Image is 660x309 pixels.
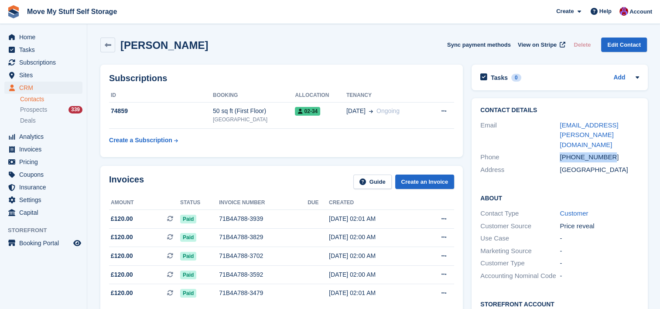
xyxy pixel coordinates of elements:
a: menu [4,44,82,56]
div: Customer Type [480,258,560,268]
div: [PHONE_NUMBER] [560,152,639,162]
span: Storefront [8,226,87,235]
button: Delete [570,38,594,52]
div: 71B4A788-3939 [219,214,308,223]
div: Address [480,165,560,175]
a: menu [4,31,82,43]
div: 71B4A788-3829 [219,233,308,242]
a: menu [4,69,82,81]
a: Prospects 339 [20,105,82,114]
div: Price reveal [560,221,639,231]
a: Guide [353,175,392,189]
th: Booking [213,89,295,103]
th: Tenancy [346,89,427,103]
span: £120.00 [111,251,133,261]
h2: About [480,193,639,202]
a: View on Stripe [514,38,567,52]
div: Use Case [480,233,560,244]
th: Due [308,196,329,210]
div: - [560,246,639,256]
a: Preview store [72,238,82,248]
a: menu [4,56,82,69]
th: Amount [109,196,180,210]
div: - [560,258,639,268]
span: Invoices [19,143,72,155]
span: Paid [180,289,196,298]
span: Sites [19,69,72,81]
div: [DATE] 02:00 AM [329,233,419,242]
span: £120.00 [111,214,133,223]
span: 02-34 [295,107,320,116]
th: Created [329,196,419,210]
span: Ongoing [376,107,400,114]
span: Paid [180,215,196,223]
span: [DATE] [346,106,366,116]
div: 50 sq ft (First Floor) [213,106,295,116]
h2: Storefront Account [480,299,639,308]
span: Paid [180,271,196,279]
a: menu [4,168,82,181]
div: Accounting Nominal Code [480,271,560,281]
span: £120.00 [111,233,133,242]
span: Prospects [20,106,47,114]
span: Help [599,7,612,16]
span: Account [629,7,652,16]
th: Invoice number [219,196,308,210]
div: [DATE] 02:01 AM [329,214,419,223]
div: Customer Source [480,221,560,231]
a: menu [4,237,82,249]
div: 71B4A788-3592 [219,270,308,279]
span: Insurance [19,181,72,193]
span: Paid [180,252,196,261]
span: Coupons [19,168,72,181]
div: 74859 [109,106,213,116]
button: Sync payment methods [447,38,511,52]
a: Move My Stuff Self Storage [24,4,120,19]
span: Tasks [19,44,72,56]
a: [EMAIL_ADDRESS][PERSON_NAME][DOMAIN_NAME] [560,121,618,148]
span: Create [556,7,574,16]
span: £120.00 [111,270,133,279]
span: CRM [19,82,72,94]
div: 339 [68,106,82,113]
div: 71B4A788-3479 [219,288,308,298]
img: stora-icon-8386f47178a22dfd0bd8f6a31ec36ba5ce8667c1dd55bd0f319d3a0aa187defe.svg [7,5,20,18]
div: Contact Type [480,209,560,219]
div: [DATE] 02:00 AM [329,270,419,279]
h2: Contact Details [480,107,639,114]
span: Booking Portal [19,237,72,249]
span: View on Stripe [518,41,557,49]
a: Create a Subscription [109,132,178,148]
a: menu [4,194,82,206]
h2: Subscriptions [109,73,454,83]
th: Status [180,196,219,210]
a: Create an Invoice [395,175,455,189]
div: Phone [480,152,560,162]
div: [DATE] 02:01 AM [329,288,419,298]
span: Settings [19,194,72,206]
h2: Tasks [491,74,508,82]
div: Create a Subscription [109,136,172,145]
a: Deals [20,116,82,125]
span: Paid [180,233,196,242]
div: 0 [511,74,521,82]
div: Marketing Source [480,246,560,256]
div: [GEOGRAPHIC_DATA] [560,165,639,175]
span: Analytics [19,130,72,143]
a: Add [613,73,625,83]
th: ID [109,89,213,103]
a: Edit Contact [601,38,647,52]
div: - [560,271,639,281]
span: Subscriptions [19,56,72,69]
span: Capital [19,206,72,219]
a: menu [4,143,82,155]
a: Customer [560,209,588,217]
a: menu [4,206,82,219]
h2: [PERSON_NAME] [120,39,208,51]
span: £120.00 [111,288,133,298]
div: [GEOGRAPHIC_DATA] [213,116,295,124]
th: Allocation [295,89,346,103]
div: 71B4A788-3702 [219,251,308,261]
a: menu [4,181,82,193]
a: menu [4,156,82,168]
